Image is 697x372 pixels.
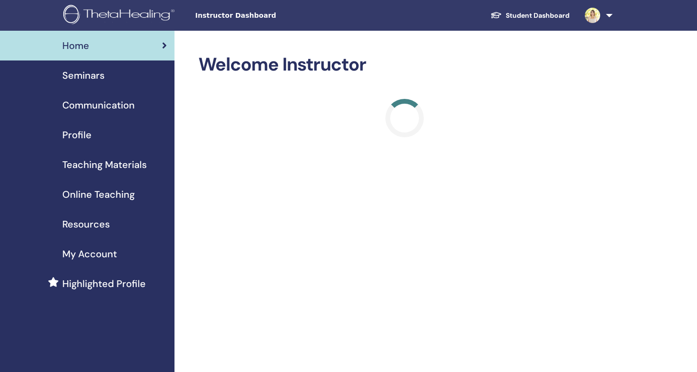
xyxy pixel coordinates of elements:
[62,128,92,142] span: Profile
[62,276,146,291] span: Highlighted Profile
[62,247,117,261] span: My Account
[62,98,135,112] span: Communication
[62,157,147,172] span: Teaching Materials
[62,68,105,83] span: Seminars
[483,7,577,24] a: Student Dashboard
[490,11,502,19] img: graduation-cap-white.svg
[585,8,600,23] img: default.jpg
[198,54,611,76] h2: Welcome Instructor
[62,217,110,231] span: Resources
[62,38,89,53] span: Home
[62,187,135,202] span: Online Teaching
[195,11,339,21] span: Instructor Dashboard
[63,5,178,26] img: logo.png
